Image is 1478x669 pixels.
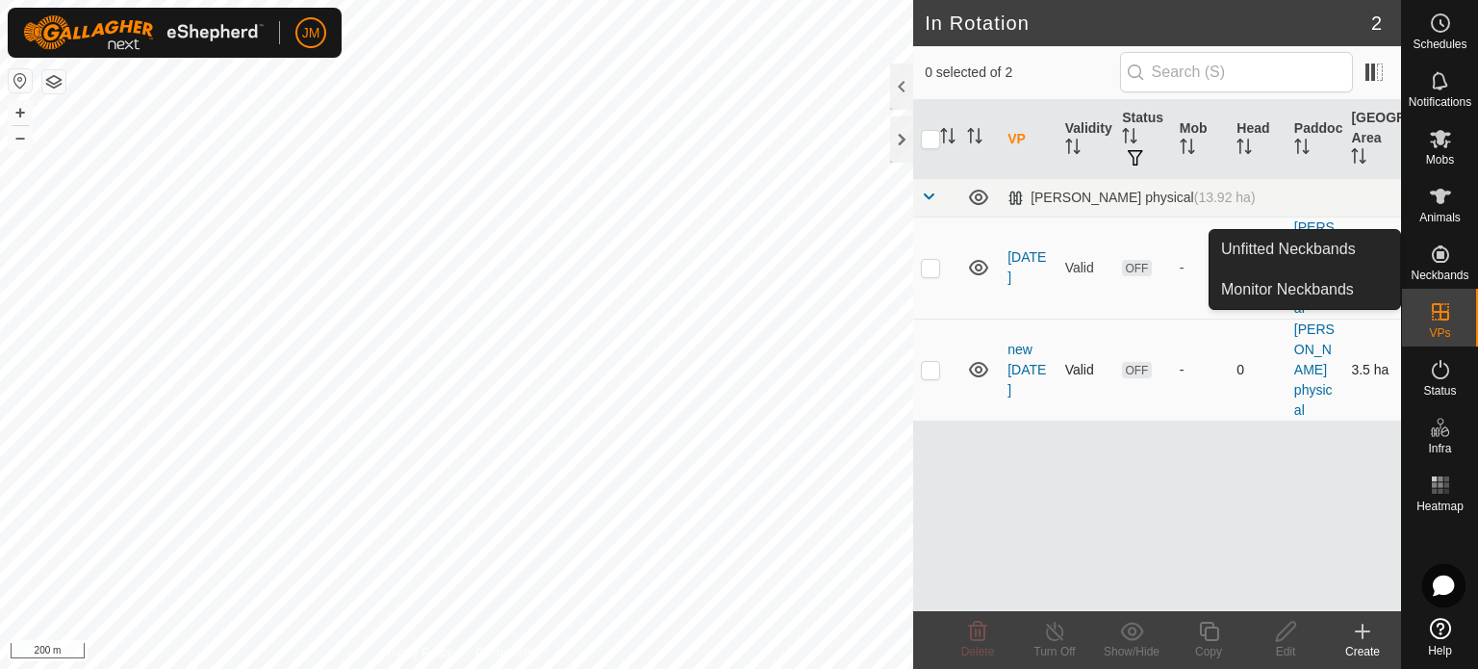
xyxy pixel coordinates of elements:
div: - [1180,258,1222,278]
div: Create [1324,643,1401,660]
th: VP [1000,100,1058,179]
p-sorticon: Activate to sort [940,131,956,146]
div: [PERSON_NAME] physical [1007,190,1255,206]
button: Map Layers [42,70,65,93]
th: [GEOGRAPHIC_DATA] Area [1343,100,1401,179]
span: Monitor Neckbands [1221,278,1354,301]
img: Gallagher Logo [23,15,264,50]
span: Neckbands [1411,270,1468,281]
span: Schedules [1413,39,1466,50]
a: new [DATE] [1007,342,1046,398]
span: Unfitted Neckbands [1221,238,1356,261]
td: 4.17 ha [1343,217,1401,319]
td: Valid [1058,217,1115,319]
th: Status [1114,100,1172,179]
span: 2 [1371,9,1382,38]
p-sorticon: Activate to sort [1122,131,1137,146]
a: [PERSON_NAME] physical [1294,322,1335,418]
span: JM [302,23,320,43]
a: Unfitted Neckbands [1210,230,1400,269]
span: OFF [1122,362,1151,378]
td: 3.5 ha [1343,319,1401,421]
div: Show/Hide [1093,643,1170,660]
td: Valid [1058,319,1115,421]
span: Heatmap [1416,501,1464,512]
p-sorticon: Activate to sort [1351,151,1366,167]
p-sorticon: Activate to sort [967,131,982,146]
a: [DATE] [1007,249,1046,285]
p-sorticon: Activate to sort [1294,142,1310,157]
a: Help [1402,610,1478,664]
button: + [9,101,32,124]
div: Copy [1170,643,1247,660]
span: (13.92 ha) [1194,190,1256,205]
p-sorticon: Activate to sort [1180,142,1195,157]
a: Contact Us [475,644,532,661]
th: Paddock [1287,100,1344,179]
span: 0 selected of 2 [925,63,1119,83]
button: – [9,126,32,149]
h2: In Rotation [925,12,1371,35]
p-sorticon: Activate to sort [1065,142,1081,157]
a: Monitor Neckbands [1210,270,1400,309]
button: Reset Map [9,69,32,92]
a: [PERSON_NAME] physical [1294,219,1335,316]
th: Head [1229,100,1287,179]
span: Status [1423,385,1456,397]
div: Edit [1247,643,1324,660]
span: Notifications [1409,96,1471,108]
input: Search (S) [1120,52,1353,92]
p-sorticon: Activate to sort [1236,142,1252,157]
td: 0 [1229,217,1287,319]
span: Help [1428,645,1452,656]
span: VPs [1429,327,1450,339]
span: Mobs [1426,154,1454,166]
a: Privacy Policy [381,644,453,661]
div: - [1180,360,1222,380]
td: 0 [1229,319,1287,421]
span: Infra [1428,443,1451,454]
span: Animals [1419,212,1461,223]
div: Turn Off [1016,643,1093,660]
th: Mob [1172,100,1230,179]
span: Delete [961,645,995,658]
th: Validity [1058,100,1115,179]
span: OFF [1122,260,1151,276]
